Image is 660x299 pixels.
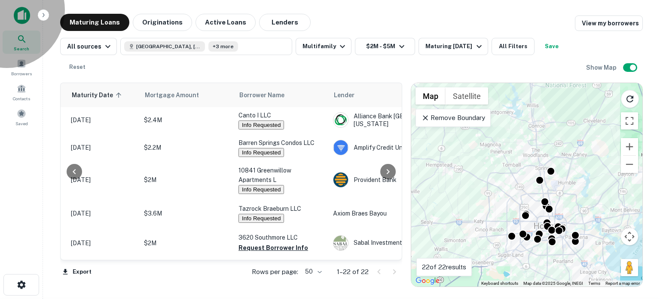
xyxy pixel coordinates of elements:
img: Google [413,275,442,287]
button: Multifamily [296,38,351,55]
div: Provident Bank [333,172,462,188]
div: 50 [302,265,323,278]
div: Maturing [DATE] [425,41,484,52]
p: [DATE] [71,115,135,125]
p: [DATE] [71,175,135,185]
p: $2.4M [144,115,230,125]
span: Saved [15,120,28,127]
p: $2M [144,175,230,185]
img: picture [333,140,348,155]
a: Report a map error [605,281,640,286]
a: View my borrowers [575,15,643,31]
img: capitalize-icon.png [14,7,30,24]
p: Remove Boundary [421,113,485,123]
button: Save your search to get updates of matches that match your search criteria. [538,38,565,55]
span: Search [14,45,29,52]
div: Alliance Bank [GEOGRAPHIC_DATA][US_STATE] [333,112,462,128]
button: Maturing Loans [60,14,129,31]
p: [DATE] [71,143,135,152]
span: +3 more [213,43,234,50]
p: [DATE] [71,209,135,218]
p: 10841 Greenwillow Apartments L [238,166,324,185]
p: Tazrock Braeburn LLC [238,204,324,213]
button: Active Loans [196,14,256,31]
button: Reset [64,59,91,76]
button: Zoom in [621,138,638,155]
div: All sources [67,41,113,52]
button: $2M - $5M [355,38,415,55]
h6: Show Map [586,63,618,72]
p: 1–22 of 22 [337,267,369,277]
p: Canto I LLC [238,111,324,120]
p: $2.2M [144,143,230,152]
span: Lender [334,90,354,100]
p: [DATE] [71,238,135,248]
a: Open this area in Google Maps (opens a new window) [413,275,442,287]
button: Request Borrower Info [238,243,308,253]
img: picture [333,173,348,187]
button: Show street map [416,87,446,105]
iframe: Chat Widget [617,230,660,271]
button: Show satellite imagery [446,87,488,105]
button: Info Requested [238,120,284,129]
img: picture [333,236,348,250]
span: Maturity Date [72,90,124,100]
button: Reload search area [621,90,639,108]
p: $2M [144,238,230,248]
span: Contacts [13,95,30,102]
p: Rows per page: [252,267,298,277]
button: Info Requested [238,148,284,157]
button: Zoom out [621,156,638,173]
p: 3620 Southmore LLC [238,233,324,242]
img: picture [333,113,348,127]
span: Map data ©2025 Google, INEGI [523,281,583,286]
div: Sabal Investment Holdings [333,235,462,251]
span: Borrowers [11,70,32,77]
button: Lenders [259,14,311,31]
button: Toggle fullscreen view [621,112,638,129]
p: Axiom Braes Bayou [333,209,462,218]
span: Borrower Name [239,90,284,100]
button: Info Requested [238,185,284,194]
p: 22 of 22 results [422,262,466,272]
a: Terms (opens in new tab) [588,281,600,286]
div: 0 0 [411,83,642,287]
button: Keyboard shortcuts [481,281,518,287]
p: $3.6M [144,209,230,218]
p: Barren Springs Condos LLC [238,138,324,148]
button: All Filters [492,38,535,55]
span: [GEOGRAPHIC_DATA], [GEOGRAPHIC_DATA], [GEOGRAPHIC_DATA] [136,43,201,50]
div: Amplify Credit Union [333,140,462,155]
span: Mortgage Amount [145,90,210,100]
button: Originations [133,14,192,31]
button: Info Requested [238,214,284,223]
button: Map camera controls [621,228,638,245]
button: Export [60,265,94,278]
